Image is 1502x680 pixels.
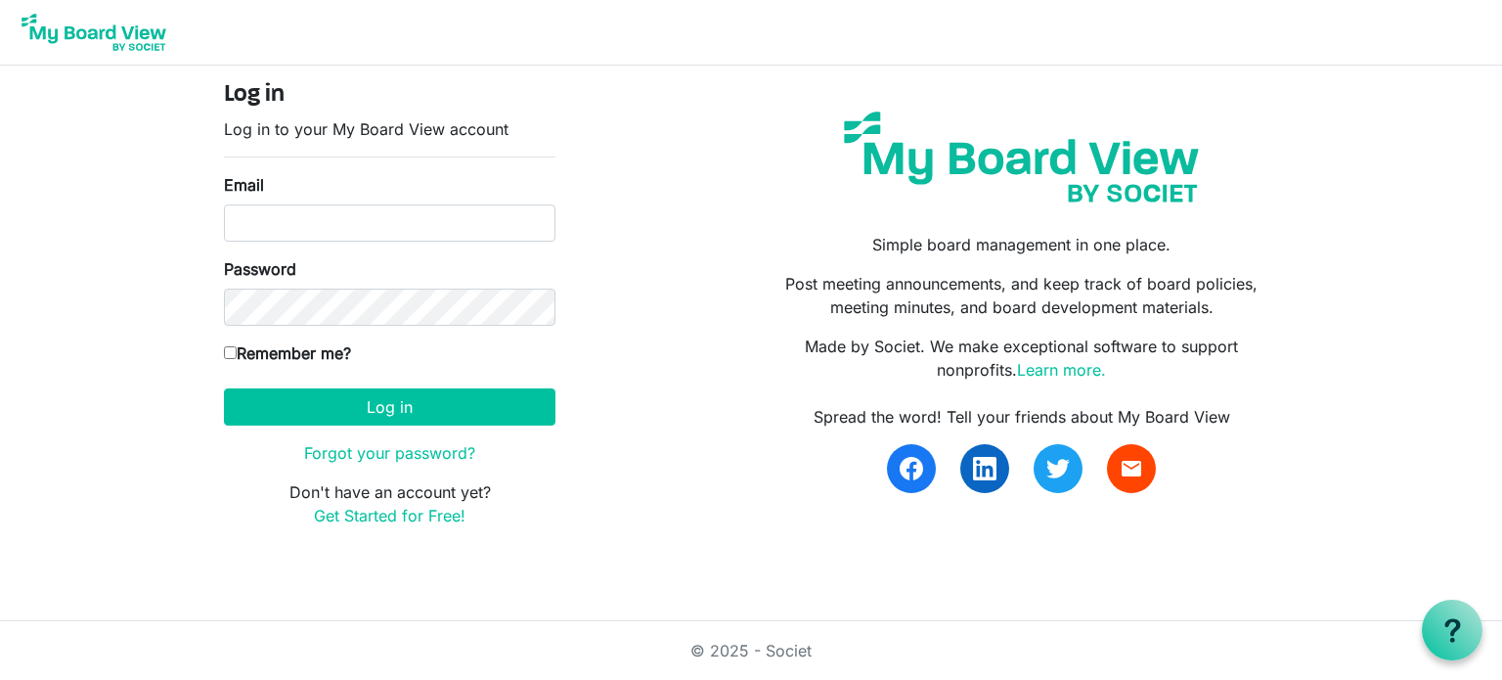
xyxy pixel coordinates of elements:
h4: Log in [224,81,555,110]
p: Post meeting announcements, and keep track of board policies, meeting minutes, and board developm... [766,272,1278,319]
img: twitter.svg [1046,457,1070,480]
span: email [1120,457,1143,480]
a: Get Started for Free! [314,506,465,525]
label: Remember me? [224,341,351,365]
input: Remember me? [224,346,237,359]
a: Learn more. [1017,360,1106,380]
p: Simple board management in one place. [766,233,1278,256]
div: Spread the word! Tell your friends about My Board View [766,405,1278,429]
p: Don't have an account yet? [224,480,555,527]
img: My Board View Logo [16,8,172,57]
img: my-board-view-societ.svg [829,97,1214,217]
a: © 2025 - Societ [690,641,812,660]
button: Log in [224,388,555,426]
p: Log in to your My Board View account [224,117,555,141]
label: Email [224,173,264,197]
a: email [1107,444,1156,493]
img: linkedin.svg [973,457,996,480]
p: Made by Societ. We make exceptional software to support nonprofits. [766,335,1278,382]
label: Password [224,257,296,281]
a: Forgot your password? [304,443,475,463]
img: facebook.svg [900,457,923,480]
